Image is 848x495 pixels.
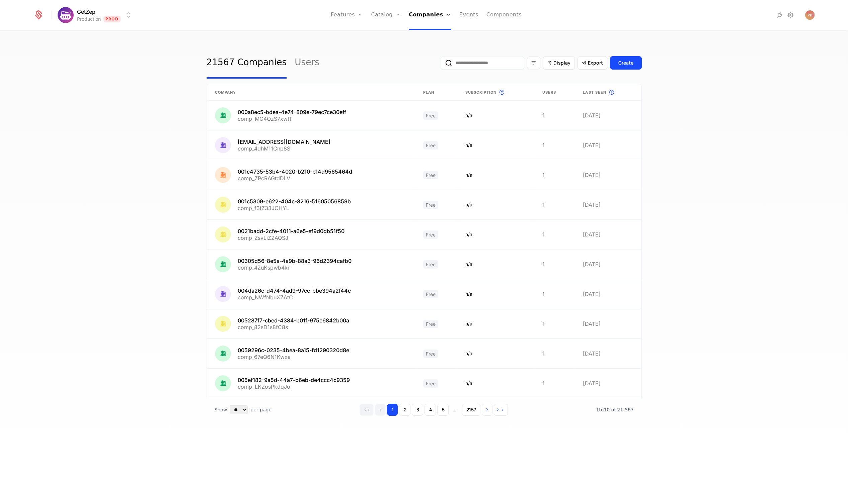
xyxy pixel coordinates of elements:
button: Go to page 1 [387,404,398,416]
button: Select environment [60,8,133,22]
button: Go to page 3 [412,404,423,416]
button: Create [610,56,642,70]
span: Subscription [465,90,496,95]
span: 21,567 [596,407,633,412]
div: Table pagination [207,398,642,421]
a: 21567 Companies [207,47,287,79]
a: Integrations [776,11,784,19]
button: Go to page 2 [399,404,410,416]
a: Users [295,47,319,79]
button: Go to page 4 [425,404,436,416]
th: Company [207,84,415,101]
span: Display [553,60,570,66]
div: Page navigation [360,404,508,416]
span: GetZep [77,8,95,16]
div: Production [77,16,101,22]
button: Export [577,56,607,70]
button: Filter options [527,57,540,69]
button: Display [543,56,575,70]
th: Plan [415,84,457,101]
span: Last seen [583,90,606,95]
img: GetZep [58,7,74,23]
select: Select page size [230,405,248,414]
button: Go to next page [482,404,492,416]
span: per page [250,406,272,413]
th: Users [534,84,575,101]
span: Prod [103,16,121,22]
span: Export [588,60,603,66]
button: Go to previous page [375,404,386,416]
button: Go to page 5 [437,404,449,416]
img: Paul Paliychuk [805,10,815,20]
div: Create [618,60,633,66]
a: Settings [786,11,794,19]
button: Go to page 2157 [462,404,480,416]
button: Go to first page [360,404,374,416]
span: ... [450,404,460,415]
span: 1 to 10 of [596,407,617,412]
span: Show [215,406,227,413]
button: Go to last page [494,404,508,416]
button: Open user button [805,10,815,20]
